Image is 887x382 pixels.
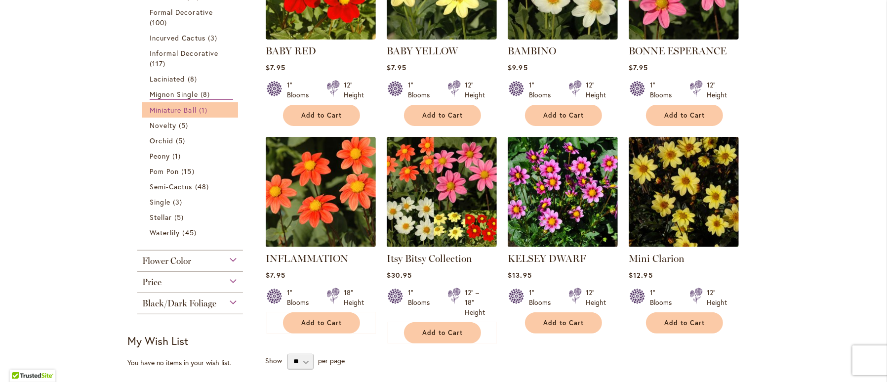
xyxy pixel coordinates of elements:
[629,240,739,249] a: Mini Clarion
[529,80,557,100] div: 1" Blooms
[408,288,436,317] div: 1" Blooms
[387,63,406,72] span: $7.95
[508,137,618,247] img: KELSEY DWARF
[266,137,376,247] img: INFLAMMATION
[265,356,282,365] span: Show
[301,319,342,327] span: Add to Cart
[629,63,648,72] span: $7.95
[150,228,180,237] span: Waterlily
[287,288,315,307] div: 1" Blooms
[150,74,185,84] span: Laciniated
[650,288,678,307] div: 1" Blooms
[301,111,342,120] span: Add to Cart
[387,137,497,247] img: Itsy Bitsy Collection
[266,253,348,264] a: INFLAMMATION
[150,181,233,192] a: Semi-Cactus 48
[586,80,606,100] div: 12" Height
[150,33,205,42] span: Incurved Cactus
[199,105,210,115] span: 1
[150,89,198,99] span: Mignon Single
[150,48,233,69] a: Informal Decorative 117
[465,288,485,317] div: 12" – 18" Height
[508,240,618,249] a: KELSEY DWARF
[529,288,557,307] div: 1" Blooms
[150,33,233,43] a: Incurved Cactus 3
[707,288,727,307] div: 12" Height
[150,182,193,191] span: Semi-Cactus
[508,45,556,57] a: BAMBINO
[150,136,173,145] span: Orchid
[543,319,584,327] span: Add to Cart
[283,105,360,126] button: Add to Cart
[208,33,220,43] span: 3
[408,80,436,100] div: 1" Blooms
[181,166,197,176] span: 15
[150,212,233,222] a: Stellar 5
[646,105,723,126] button: Add to Cart
[629,45,726,57] a: BONNE ESPERANCE
[150,151,170,161] span: Peony
[150,7,233,28] a: Formal Decorative 100
[150,135,233,146] a: Orchid 5
[543,111,584,120] span: Add to Cart
[586,288,606,307] div: 12" Height
[183,227,199,238] span: 45
[150,197,233,207] a: Single 3
[172,151,183,161] span: 1
[266,45,316,57] a: BABY RED
[150,212,172,222] span: Stellar
[465,80,485,100] div: 12" Height
[508,32,618,42] a: BAMBINO
[344,80,364,100] div: 12" Height
[150,74,233,84] a: Laciniated 8
[150,7,213,17] span: Formal Decorative
[707,80,727,100] div: 12" Height
[525,312,602,334] button: Add to Cart
[387,253,472,264] a: Itsy Bitsy Collection
[508,270,531,280] span: $13.95
[142,255,191,266] span: Flower Color
[150,89,233,100] a: Mignon Single 8
[127,334,188,348] strong: My Wish List
[150,17,169,28] span: 100
[201,89,212,99] span: 8
[629,270,652,280] span: $12.95
[404,322,481,343] button: Add to Cart
[150,197,170,207] span: Single
[266,32,376,42] a: BABY RED
[174,212,186,222] span: 5
[7,347,35,375] iframe: Launch Accessibility Center
[195,181,211,192] span: 48
[387,45,458,57] a: BABY YELLOW
[387,270,411,280] span: $30.95
[266,240,376,249] a: INFLAMMATION
[404,105,481,126] button: Add to Cart
[150,227,233,238] a: Waterlily 45
[150,120,233,130] a: Novelty 5
[266,63,285,72] span: $7.95
[664,319,705,327] span: Add to Cart
[525,105,602,126] button: Add to Cart
[287,80,315,100] div: 1" Blooms
[629,253,685,264] a: Mini Clarion
[650,80,678,100] div: 1" Blooms
[344,288,364,307] div: 18" Height
[150,48,218,58] span: Informal Decorative
[422,329,463,337] span: Add to Cart
[173,197,185,207] span: 3
[508,63,527,72] span: $9.95
[142,277,161,288] span: Price
[646,312,723,334] button: Add to Cart
[150,121,176,130] span: Novelty
[150,105,233,115] a: Miniature Ball 1
[188,74,200,84] span: 8
[150,58,168,69] span: 117
[150,166,233,176] a: Pom Pon 15
[142,298,216,309] span: Black/Dark Foliage
[150,151,233,161] a: Peony 1
[387,240,497,249] a: Itsy Bitsy Collection
[179,120,191,130] span: 5
[629,137,739,247] img: Mini Clarion
[150,105,197,115] span: Miniature Ball
[387,32,497,42] a: BABY YELLOW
